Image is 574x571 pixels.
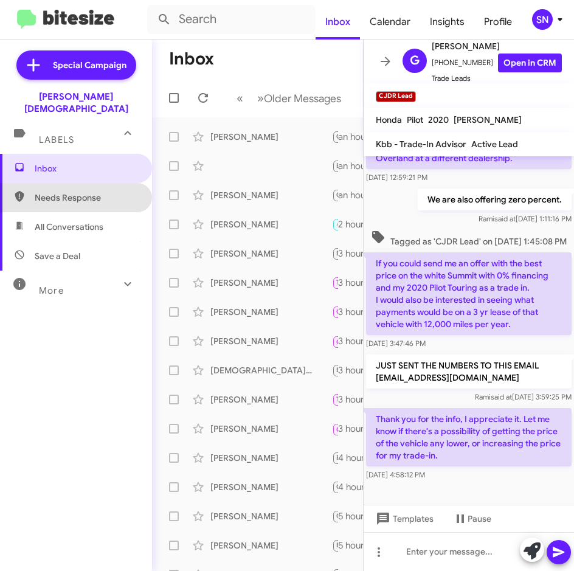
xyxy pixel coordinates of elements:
[35,221,103,233] span: All Conversations
[376,114,402,125] span: Honda
[360,4,420,40] a: Calendar
[454,114,522,125] span: [PERSON_NAME]
[432,39,562,54] span: [PERSON_NAME]
[210,335,332,347] div: [PERSON_NAME]
[332,130,338,144] div: Looking for a new one
[210,481,332,493] div: [PERSON_NAME]
[336,338,368,346] span: Call Them
[210,131,332,143] div: [PERSON_NAME]
[338,423,397,435] div: 3 hours ago
[336,426,368,434] span: Call Them
[522,9,561,30] button: SN
[366,173,427,182] span: [DATE] 12:59:21 PM
[332,159,338,173] div: Hi [PERSON_NAME],Thanks for the clarity. I’m putting together out-the-door options for the Sierra...
[250,86,348,111] button: Next
[479,214,572,223] span: Rami [DATE] 1:11:16 PM
[468,508,491,530] span: Pause
[407,114,423,125] span: Pilot
[210,452,332,464] div: [PERSON_NAME]
[336,395,372,403] span: Try Pausing
[366,470,425,479] span: [DATE] 4:58:12 PM
[332,217,338,231] div: Thank you for your time
[332,392,338,406] div: Awesome chat then.
[336,512,372,520] span: CJDR Lead
[376,91,416,102] small: CJDR Lead
[338,277,397,289] div: 3 hours ago
[338,452,398,464] div: 4 hours ago
[366,230,572,247] span: Tagged as 'CJDR Lead' on [DATE] 1:45:08 PM
[338,364,397,376] div: 3 hours ago
[210,189,332,201] div: [PERSON_NAME]
[210,247,332,260] div: [PERSON_NAME]
[35,250,80,262] span: Save a Deal
[210,364,332,376] div: [DEMOGRAPHIC_DATA][PERSON_NAME]
[336,133,372,140] span: CJDR Lead
[332,538,338,552] div: Hello, of course I will.
[39,134,74,145] span: Labels
[210,423,332,435] div: [PERSON_NAME]
[39,285,64,296] span: More
[332,363,338,377] div: I appreciate you letting me know. I’d still love the chance to help you into a 2500 Denali if we ...
[338,189,398,201] div: an hour ago
[210,277,332,289] div: [PERSON_NAME]
[332,509,338,523] div: Thats great, I am very happy to hear that.
[418,189,572,210] p: We are also offering zero percent.
[532,9,553,30] div: SN
[332,421,338,436] div: Inbound Call
[432,54,562,72] span: [PHONE_NUMBER]
[237,91,243,106] span: «
[316,4,360,40] a: Inbox
[366,355,572,389] p: JUST SENT THE NUMBERS TO THIS EMAIL [EMAIL_ADDRESS][DOMAIN_NAME]
[338,393,397,406] div: 3 hours ago
[210,306,332,318] div: [PERSON_NAME]
[332,333,338,348] div: Thank you
[332,451,338,465] div: Perfect, can you send over your current mileage?
[366,252,572,335] p: If you could send me an offer with the best price on the white Summit with 0% financing and my 20...
[336,279,372,286] span: Try Pausing
[475,392,572,401] span: Rami [DATE] 3:59:25 PM
[471,139,518,150] span: Active Lead
[210,218,332,230] div: [PERSON_NAME]
[498,54,562,72] a: Open in CRM
[332,305,338,319] div: I understand
[336,220,357,228] span: 🔥 Hot
[53,59,126,71] span: Special Campaign
[16,50,136,80] a: Special Campaign
[338,131,398,143] div: an hour ago
[420,4,474,40] a: Insights
[432,72,562,85] span: Trade Leads
[336,454,389,462] span: Buick GMC Lead
[336,308,368,316] span: Call Them
[35,162,138,175] span: Inbox
[491,392,512,401] span: said at
[494,214,516,223] span: said at
[336,541,389,549] span: Buick GMC Lead
[338,247,397,260] div: 3 hours ago
[332,275,338,289] div: Please do, thank you.
[336,483,372,491] span: CJDR Lead
[376,139,466,150] span: Kbb - Trade-In Advisor
[338,160,398,172] div: an hour ago
[230,86,348,111] nav: Page navigation example
[336,162,389,170] span: Buick GMC Lead
[257,91,264,106] span: »
[338,306,397,318] div: 3 hours ago
[410,51,420,71] span: G
[338,539,397,552] div: 5 hours ago
[169,49,214,69] h1: Inbox
[373,508,434,530] span: Templates
[443,508,501,530] button: Pause
[474,4,522,40] a: Profile
[428,114,449,125] span: 2020
[229,86,251,111] button: Previous
[332,480,338,494] div: Thank you
[364,508,443,530] button: Templates
[336,191,372,199] span: CJDR Lead
[366,339,426,348] span: [DATE] 3:47:46 PM
[338,510,397,522] div: 5 hours ago
[332,188,338,202] div: Thank you for the info, I appreciate it. Let me know if there's a possibility of getting the pric...
[338,335,397,347] div: 3 hours ago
